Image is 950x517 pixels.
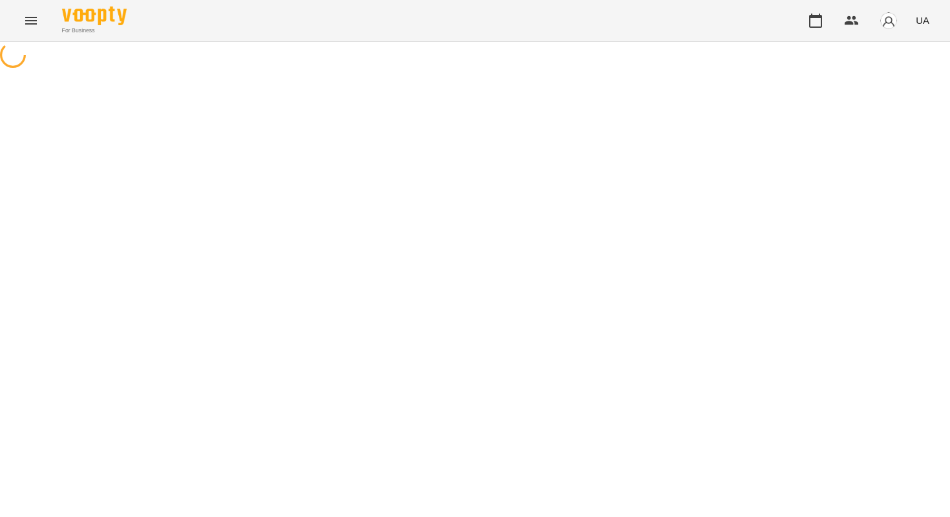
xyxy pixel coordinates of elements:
span: UA [916,14,929,27]
button: UA [911,8,934,32]
img: Voopty Logo [62,6,127,25]
img: avatar_s.png [880,12,898,30]
span: For Business [62,26,127,35]
button: Menu [16,5,47,36]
